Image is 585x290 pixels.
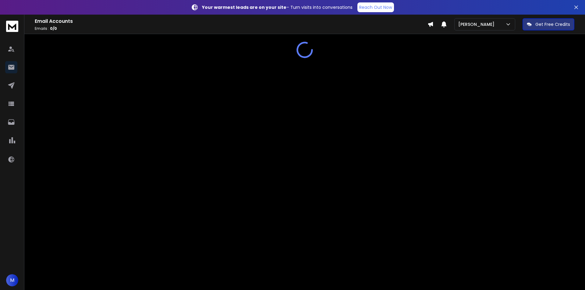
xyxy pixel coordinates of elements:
span: 0 / 0 [50,26,57,31]
p: Get Free Credits [535,21,570,27]
button: Get Free Credits [523,18,574,30]
a: Reach Out Now [357,2,394,12]
p: – Turn visits into conversations [202,4,353,10]
button: M [6,274,18,286]
p: Emails : [35,26,427,31]
p: [PERSON_NAME] [458,21,497,27]
h1: Email Accounts [35,18,427,25]
p: Reach Out Now [359,4,392,10]
img: logo [6,21,18,32]
strong: Your warmest leads are on your site [202,4,286,10]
